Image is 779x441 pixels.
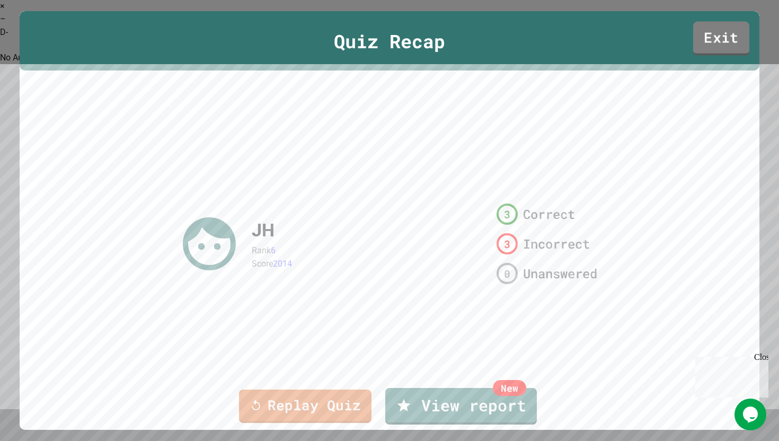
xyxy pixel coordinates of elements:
[273,259,292,269] span: 2014
[734,399,768,430] iframe: chat widget
[493,380,526,396] div: New
[385,388,537,425] a: View report
[523,205,575,224] span: Correct
[497,233,518,254] div: 3
[20,11,760,71] div: Quiz Recap
[497,263,518,284] div: 0
[252,217,275,244] div: JH
[523,264,597,283] span: Unanswered
[252,259,273,269] span: Score
[4,4,73,67] div: Chat with us now!Close
[271,245,276,255] span: 6
[239,390,371,423] a: Replay Quiz
[693,21,749,55] a: Exit
[252,245,271,255] span: Rank
[691,352,768,398] iframe: chat widget
[523,234,590,253] span: Incorrect
[497,204,518,225] div: 3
